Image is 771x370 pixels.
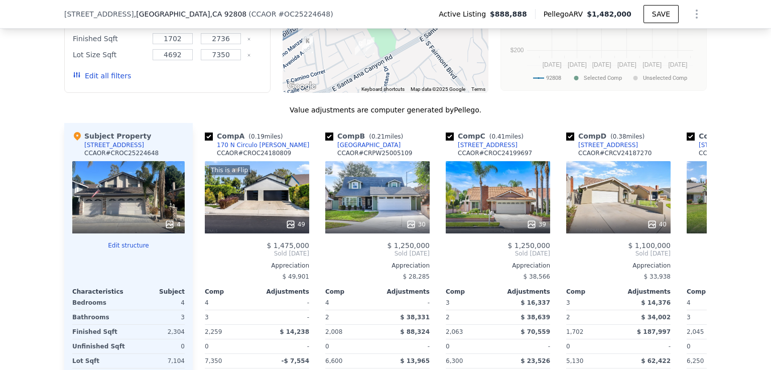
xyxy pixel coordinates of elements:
div: - [259,296,309,310]
div: Appreciation [446,262,550,270]
div: 6070 E. Avenida Arbol [298,32,317,57]
div: 6183 E Paseo Rio Verde [359,33,378,58]
span: $ 38,566 [524,273,550,280]
div: Finished Sqft [72,325,126,339]
div: 49 [286,219,305,229]
div: 30 [406,219,426,229]
span: $888,888 [490,9,527,19]
button: Keyboard shortcuts [361,86,405,93]
a: Terms (opens in new tab) [471,86,485,92]
div: Lot Size Sqft [73,48,147,62]
div: 4 [131,296,185,310]
div: Comp [566,288,618,296]
div: Comp D [566,131,649,141]
span: [STREET_ADDRESS] [64,9,134,19]
span: 3 [446,299,450,306]
span: 6,600 [325,357,342,364]
span: $ 33,938 [644,273,671,280]
div: 4 [165,219,181,229]
div: Unfinished Sqft [72,339,126,353]
span: $ 49,901 [283,273,309,280]
span: $ 34,002 [641,314,671,321]
div: CCAOR # CROC24180809 [217,149,291,157]
span: 4 [325,299,329,306]
div: ( ) [248,9,333,19]
span: , [GEOGRAPHIC_DATA] [134,9,246,19]
span: ( miles) [606,133,649,140]
div: - [379,296,430,310]
span: $1,482,000 [587,10,631,18]
div: Bedrooms [72,296,126,310]
span: $ 23,526 [521,357,550,364]
div: Comp [205,288,257,296]
text: $200 [510,47,524,54]
span: 0 [687,343,691,350]
span: 0.38 [613,133,626,140]
img: Google [285,80,318,93]
span: 0 [566,343,570,350]
text: Unselected Comp [643,75,687,81]
span: , CA 92808 [210,10,246,18]
div: - [379,339,430,353]
button: SAVE [644,5,679,23]
span: Sold [DATE] [446,250,550,258]
span: 1,702 [566,328,583,335]
button: Edit structure [72,241,185,250]
span: ( miles) [485,133,528,140]
span: $ 88,324 [400,328,430,335]
span: Map data ©2025 Google [411,86,465,92]
span: 2,259 [205,328,222,335]
div: 0 [131,339,185,353]
span: Sold [DATE] [325,250,430,258]
span: 6,250 [687,357,704,364]
text: [DATE] [543,61,562,68]
div: 2 [566,310,616,324]
div: This is a Flip [209,165,250,175]
span: 0.21 [371,133,385,140]
span: 4 [687,299,691,306]
div: 6070 E Avenue Arbol [298,32,317,57]
div: Bathrooms [72,310,126,324]
div: 3 [687,310,737,324]
div: CCAOR # CROC24199697 [458,149,532,157]
div: 2 [325,310,375,324]
span: $ 1,475,000 [267,241,309,250]
span: Sold [DATE] [205,250,309,258]
div: Comp B [325,131,407,141]
span: CCAOR [251,10,277,18]
div: Adjustments [377,288,430,296]
span: 7,350 [205,357,222,364]
span: $ 38,331 [400,314,430,321]
div: Subject [128,288,185,296]
span: 0.19 [251,133,265,140]
div: Adjustments [257,288,309,296]
span: 3 [566,299,570,306]
div: [STREET_ADDRESS] [458,141,518,149]
button: Edit all filters [73,71,131,81]
span: 0 [325,343,329,350]
div: Appreciation [205,262,309,270]
span: ( miles) [244,133,287,140]
div: CCAOR # CROC25224648 [84,149,159,157]
div: Comp [325,288,377,296]
span: $ 13,965 [400,357,430,364]
span: -$ 7,554 [282,357,309,364]
span: $ 1,100,000 [628,241,671,250]
button: Show Options [687,4,707,24]
div: [STREET_ADDRESS] [578,141,638,149]
span: $ 14,238 [280,328,309,335]
div: - [500,339,550,353]
span: $ 1,250,000 [387,241,430,250]
span: 0.41 [491,133,505,140]
span: $ 28,285 [403,273,430,280]
button: Clear [247,37,251,41]
div: Comp E [687,131,768,141]
div: CCAOR # CRPW25005109 [337,149,413,157]
div: - [259,310,309,324]
div: - [620,339,671,353]
span: ( miles) [365,133,407,140]
div: 7,104 [131,354,185,368]
div: Adjustments [618,288,671,296]
div: Value adjustments are computer generated by Pellego . [64,105,707,115]
a: [STREET_ADDRESS] [566,141,638,149]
